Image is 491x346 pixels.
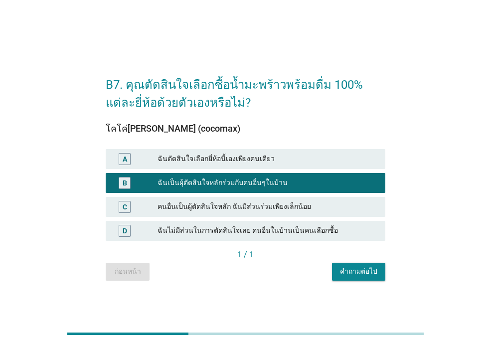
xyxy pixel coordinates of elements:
div: โคโค่[PERSON_NAME] (cocomax) [106,122,385,135]
div: C [123,201,127,212]
div: D [123,225,127,236]
div: ฉันเป็นผุ้ตัดสินใจหลักร่วมกับคนอื่นๆในบ้าน [158,177,377,189]
div: คนอื่นเป็นผู้ตัดสินใจหลัก ฉันมีส่วนร่วมเพียงเล็กน้อย [158,201,377,213]
h2: B7. คุณตัดสินใจเลือกซื้อน้ำมะพร้าวพร้อมดื่ม 100% แต่ละยี่ห้อด้วยตัวเองหรือไม่? [106,66,385,112]
div: ฉันไม่มีส่วนในการตัดสินใจเลย คนอื่นในบ้านเป็นคนเลือกซื้อ [158,225,377,237]
div: B [123,177,127,188]
div: คำถามต่อไป [340,266,377,277]
div: 1 / 1 [106,249,385,261]
div: ฉันตัดสินใจเลือกยี่ห้อนี้เองเพียงคนเดียว [158,153,377,165]
div: A [123,154,127,164]
button: คำถามต่อไป [332,263,385,281]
